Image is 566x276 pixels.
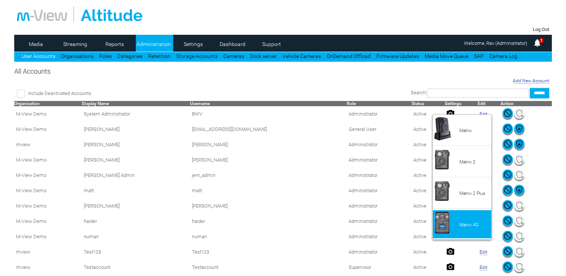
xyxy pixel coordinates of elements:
[539,38,544,43] span: 1
[459,128,472,133] span: Matrix
[459,191,485,196] span: Matrix 2 Plus
[459,159,475,165] span: Matrix 2
[533,39,542,47] img: bell25.png
[459,222,478,227] span: Matrix 4G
